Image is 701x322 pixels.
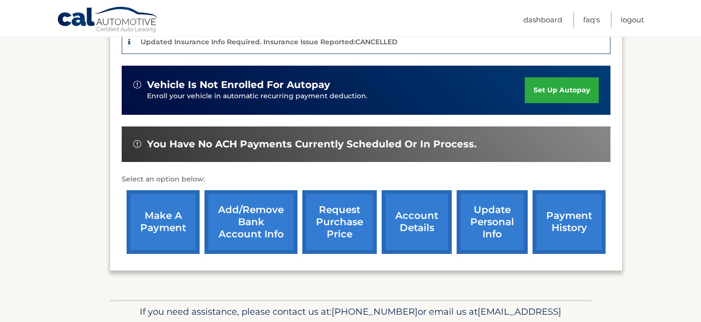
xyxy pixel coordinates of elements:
span: [PHONE_NUMBER] [332,306,418,317]
a: payment history [533,190,606,254]
p: Select an option below: [122,174,610,185]
a: Logout [621,12,644,28]
p: Updated Insurance Info Required. Insurance Issue Reported:CANCELLED [141,37,398,46]
a: make a payment [127,190,200,254]
a: Dashboard [523,12,562,28]
a: Cal Automotive [57,6,159,35]
p: Enroll your vehicle in automatic recurring payment deduction. [147,91,525,102]
a: update personal info [457,190,528,254]
a: FAQ's [583,12,600,28]
span: vehicle is not enrolled for autopay [147,79,330,91]
span: You have no ACH payments currently scheduled or in process. [147,138,477,150]
a: set up autopay [525,77,599,103]
a: request purchase price [302,190,377,254]
a: Add/Remove bank account info [204,190,297,254]
a: account details [382,190,452,254]
img: alert-white.svg [133,81,141,89]
img: alert-white.svg [133,140,141,148]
